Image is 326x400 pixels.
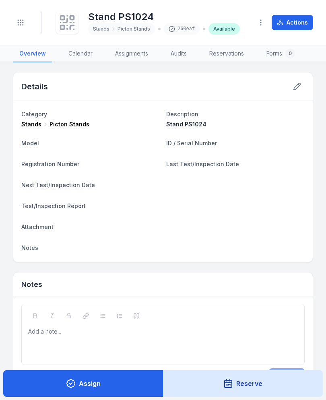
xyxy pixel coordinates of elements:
[21,223,54,230] span: Attachment
[3,370,163,397] button: Assign
[21,279,42,290] h3: Notes
[163,370,323,397] button: Reserve
[109,45,155,62] a: Assignments
[21,81,48,92] h2: Details
[166,121,206,128] span: Stand PS1024
[21,181,95,188] span: Next Test/Inspection Date
[21,140,39,146] span: Model
[272,15,313,30] button: Actions
[88,10,240,23] h1: Stand PS1024
[21,111,47,118] span: Category
[260,45,301,62] a: Forms0
[166,161,239,167] span: Last Test/Inspection Date
[21,120,41,128] span: Stands
[208,23,240,35] div: Available
[166,140,217,146] span: ID / Serial Number
[164,45,193,62] a: Audits
[13,45,52,62] a: Overview
[285,49,295,58] div: 0
[21,202,86,209] span: Test/Inspection Report
[166,111,198,118] span: Description
[21,161,79,167] span: Registration Number
[203,45,250,62] a: Reservations
[164,23,200,35] div: 260eaf
[118,26,150,32] span: Picton Stands
[50,120,89,128] span: Picton Stands
[13,15,28,30] button: Toggle navigation
[21,244,38,251] span: Notes
[93,26,109,32] span: Stands
[62,45,99,62] a: Calendar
